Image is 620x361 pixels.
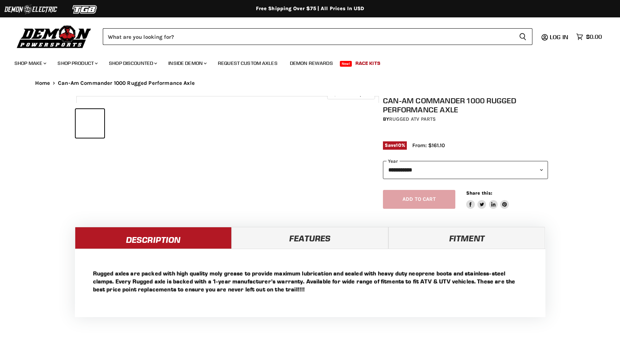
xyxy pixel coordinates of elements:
[388,227,545,249] a: Fitment
[232,227,388,249] a: Features
[212,56,283,71] a: Request Custom Axles
[229,109,258,138] button: Can-Am Commander 1000 Rugged Performance Axle thumbnail
[573,32,606,42] a: $0.00
[21,80,600,86] nav: Breadcrumbs
[75,227,232,249] a: Description
[383,161,548,179] select: year
[103,28,532,45] form: Product
[396,142,401,148] span: 10
[389,116,436,122] a: Rugged ATV Parts
[550,33,568,41] span: Log in
[104,56,161,71] a: Shop Discounted
[513,28,532,45] button: Search
[4,3,58,16] img: Demon Electric Logo 2
[9,53,600,71] ul: Main menu
[58,80,195,86] span: Can-Am Commander 1000 Rugged Performance Axle
[383,115,548,123] div: by
[466,190,509,209] aside: Share this:
[137,109,166,138] button: Can-Am Commander 1000 Rugged Performance Axle thumbnail
[340,61,352,67] span: New!
[103,28,513,45] input: Search
[412,142,445,149] span: From: $161.10
[466,190,492,196] span: Share this:
[586,33,602,40] span: $0.00
[106,109,135,138] button: Can-Am Commander 1000 Rugged Performance Axle thumbnail
[52,56,102,71] a: Shop Product
[547,34,573,40] a: Log in
[350,56,386,71] a: Race Kits
[9,56,51,71] a: Shop Make
[383,96,548,114] h1: Can-Am Commander 1000 Rugged Performance Axle
[58,3,112,16] img: TGB Logo 2
[163,56,211,71] a: Inside Demon
[199,109,227,138] button: Can-Am Commander 1000 Rugged Performance Axle thumbnail
[284,56,338,71] a: Demon Rewards
[383,141,407,149] span: Save %
[21,5,600,12] div: Free Shipping Over $75 | All Prices In USD
[168,109,197,138] button: Can-Am Commander 1000 Rugged Performance Axle thumbnail
[14,24,94,49] img: Demon Powersports
[331,91,371,97] span: Click to expand
[35,80,50,86] a: Home
[93,269,527,293] p: Rugged axles are packed with high quality moly grease to provide maximum lubrication and sealed w...
[76,109,104,138] button: Can-Am Commander 1000 Rugged Performance Axle thumbnail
